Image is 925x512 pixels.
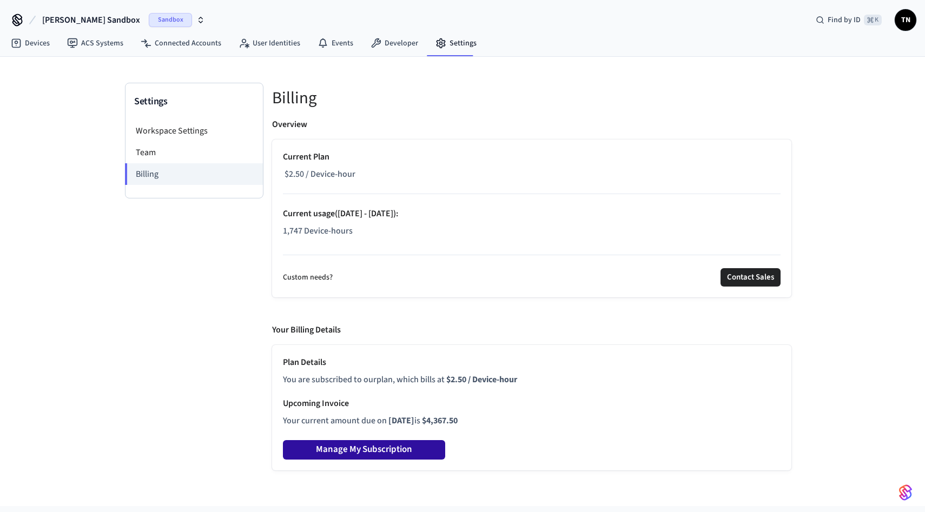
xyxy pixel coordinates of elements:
h3: Settings [134,94,254,109]
span: TN [896,10,915,30]
p: Upcoming Invoice [283,397,781,410]
span: [PERSON_NAME] Sandbox [42,14,140,26]
span: ⌘ K [864,15,882,25]
a: Developer [362,34,427,53]
span: Find by ID [828,15,861,25]
div: Find by ID⌘ K [807,10,890,30]
p: Your current amount due on is [283,414,781,427]
a: Events [309,34,362,53]
img: SeamLogoGradient.69752ec5.svg [899,484,912,501]
span: $2.50 / Device-hour [285,168,355,181]
a: Devices [2,34,58,53]
div: Custom needs? [283,268,781,287]
a: Connected Accounts [132,34,230,53]
li: Team [125,142,263,163]
p: Current Plan [283,150,781,163]
b: [DATE] [388,415,414,427]
button: TN [895,9,916,31]
h5: Billing [272,87,791,109]
li: Billing [125,163,263,185]
p: Current usage ([DATE] - [DATE]) : [283,207,781,220]
button: Manage My Subscription [283,440,445,460]
p: You are subscribed to our plan, which bills at [283,373,781,386]
a: User Identities [230,34,309,53]
p: Plan Details [283,356,781,369]
span: Sandbox [149,13,192,27]
b: $4,367.50 [422,415,458,427]
button: Contact Sales [721,268,781,287]
p: 1,747 Device-hours [283,224,781,237]
b: $2.50 / Device-hour [446,374,517,385]
a: Settings [427,34,485,53]
p: Overview [272,118,307,131]
li: Workspace Settings [125,120,263,142]
p: Your Billing Details [272,323,341,336]
a: ACS Systems [58,34,132,53]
